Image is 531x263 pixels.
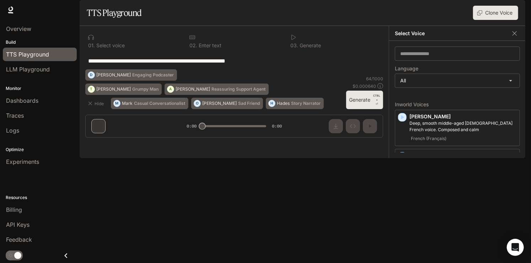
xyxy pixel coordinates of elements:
p: Language [395,66,418,71]
p: $ 0.000640 [353,83,376,89]
p: Inworld Voices [395,102,520,107]
div: D [88,69,95,81]
button: GenerateCTRL +⏎ [346,91,383,109]
div: M [114,98,120,109]
div: A [167,84,174,95]
p: 64 / 1000 [366,76,383,82]
p: [PERSON_NAME] [96,87,131,91]
button: Hide [85,98,108,109]
p: 0 2 . [189,43,197,48]
p: Engaging Podcaster [132,73,174,77]
p: Enter text [197,43,221,48]
div: T [88,84,95,95]
div: All [395,74,520,87]
p: Mark [122,101,133,106]
button: A[PERSON_NAME]Reassuring Support Agent [165,84,269,95]
button: Clone Voice [473,6,518,20]
p: Story Narrator [291,101,321,106]
p: Casual Conversationalist [134,101,185,106]
p: [PERSON_NAME] [176,87,210,91]
p: [PERSON_NAME] [96,73,131,77]
div: O [194,98,200,109]
p: Generate [299,43,321,48]
p: 0 1 . [88,43,95,48]
p: CTRL + [373,93,380,102]
div: H [269,98,275,109]
button: D[PERSON_NAME]Engaging Podcaster [85,69,177,81]
p: Deep, smooth middle-aged male French voice. Composed and calm [409,120,517,133]
p: Reassuring Support Agent [211,87,265,91]
button: HHadesStory Narrator [266,98,324,109]
div: Open Intercom Messenger [507,239,524,256]
h1: TTS Playground [87,6,142,20]
p: Hades [277,101,290,106]
p: Sad Friend [238,101,260,106]
p: [PERSON_NAME] [202,101,237,106]
span: French (Français) [409,134,448,143]
button: O[PERSON_NAME]Sad Friend [191,98,263,109]
p: [PERSON_NAME] [409,113,517,120]
p: [PERSON_NAME] [409,152,517,159]
p: Select voice [95,43,125,48]
button: MMarkCasual Conversationalist [111,98,188,109]
p: 0 3 . [291,43,299,48]
button: T[PERSON_NAME]Grumpy Man [85,84,162,95]
p: Grumpy Man [132,87,159,91]
p: ⏎ [373,93,380,106]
